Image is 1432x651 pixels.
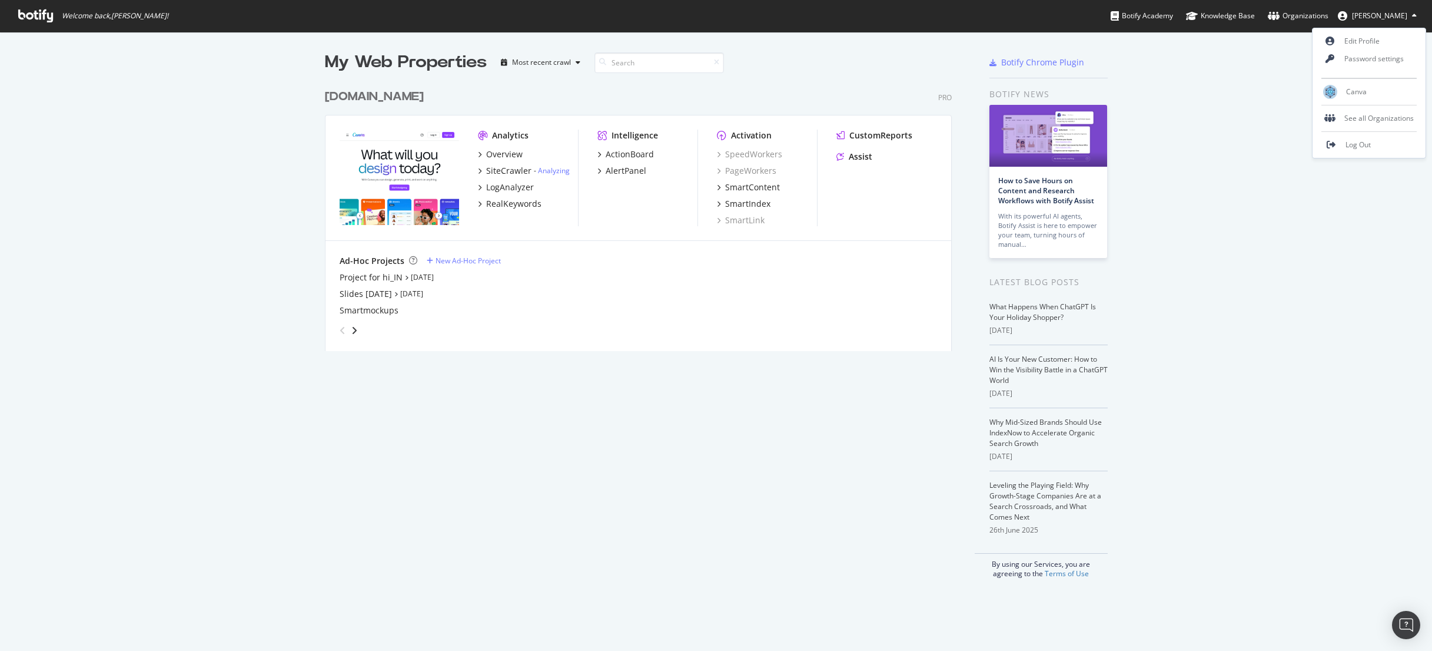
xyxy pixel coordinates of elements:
div: [DATE] [989,388,1108,399]
div: Most recent crawl [512,59,571,66]
span: Welcome back, [PERSON_NAME] ! [62,11,168,21]
div: [DATE] [989,451,1108,462]
div: Botify Chrome Plugin [1001,57,1084,68]
a: PageWorkers [717,165,776,177]
div: [DATE] [989,325,1108,336]
a: Password settings [1313,50,1426,68]
div: Botify Academy [1111,10,1173,22]
a: ActionBoard [597,148,654,160]
img: How to Save Hours on Content and Research Workflows with Botify Assist [989,105,1107,167]
a: [DATE] [411,272,434,282]
button: [PERSON_NAME] [1328,6,1426,25]
div: Activation [731,130,772,141]
a: Slides [DATE] [340,288,392,300]
a: [DOMAIN_NAME] [325,88,428,105]
a: RealKeywords [478,198,541,210]
div: grid [325,74,961,351]
a: Botify Chrome Plugin [989,57,1084,68]
div: angle-right [350,325,358,336]
a: Overview [478,148,523,160]
span: Todd Guzman [1352,11,1407,21]
a: CustomReports [836,130,912,141]
div: Open Intercom Messenger [1392,611,1420,639]
a: SmartIndex [717,198,770,210]
a: SmartLink [717,214,765,226]
img: Canva [1323,85,1337,99]
a: SpeedWorkers [717,148,782,160]
div: Assist [849,151,872,163]
div: RealKeywords [486,198,541,210]
a: [DATE] [400,289,423,299]
div: Intelligence [612,130,658,141]
a: AlertPanel [597,165,646,177]
div: By using our Services, you are agreeing to the [975,553,1108,579]
img: canva.com [340,130,459,225]
div: ActionBoard [606,148,654,160]
div: New Ad-Hoc Project [436,256,501,266]
div: Knowledge Base [1186,10,1255,22]
div: With its powerful AI agents, Botify Assist is here to empower your team, turning hours of manual… [998,212,1098,249]
a: Why Mid-Sized Brands Should Use IndexNow to Accelerate Organic Search Growth [989,417,1102,448]
a: Leveling the Playing Field: Why Growth-Stage Companies Are at a Search Crossroads, and What Comes... [989,480,1101,522]
a: Log Out [1313,136,1426,154]
div: AlertPanel [606,165,646,177]
a: SmartContent [717,181,780,193]
div: LogAnalyzer [486,181,534,193]
a: Project for hi_IN [340,272,403,283]
div: See all Organizations [1313,110,1426,127]
span: Canva [1346,87,1367,97]
div: 26th June 2025 [989,525,1108,536]
div: - [534,166,570,176]
div: CustomReports [849,130,912,141]
div: Ad-Hoc Projects [340,255,404,267]
input: Search [594,52,724,73]
a: What Happens When ChatGPT Is Your Holiday Shopper? [989,302,1096,322]
div: My Web Properties [325,51,487,74]
div: Organizations [1268,10,1328,22]
div: Overview [486,148,523,160]
div: Analytics [492,130,529,141]
a: SiteCrawler- Analyzing [478,165,570,177]
span: Log Out [1345,140,1371,150]
a: LogAnalyzer [478,181,534,193]
div: Latest Blog Posts [989,276,1108,289]
a: AI Is Your New Customer: How to Win the Visibility Battle in a ChatGPT World [989,354,1108,385]
div: Botify news [989,88,1108,101]
a: New Ad-Hoc Project [427,256,501,266]
a: Assist [836,151,872,163]
div: SmartContent [725,181,780,193]
a: Analyzing [538,166,570,176]
div: angle-left [335,321,350,340]
a: Smartmockups [340,305,398,316]
button: Most recent crawl [496,53,585,72]
a: Edit Profile [1313,32,1426,50]
div: [DOMAIN_NAME] [325,88,424,105]
div: SiteCrawler [486,165,531,177]
div: SmartIndex [725,198,770,210]
div: Pro [938,92,952,103]
a: Terms of Use [1045,569,1089,579]
a: How to Save Hours on Content and Research Workflows with Botify Assist [998,176,1094,206]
